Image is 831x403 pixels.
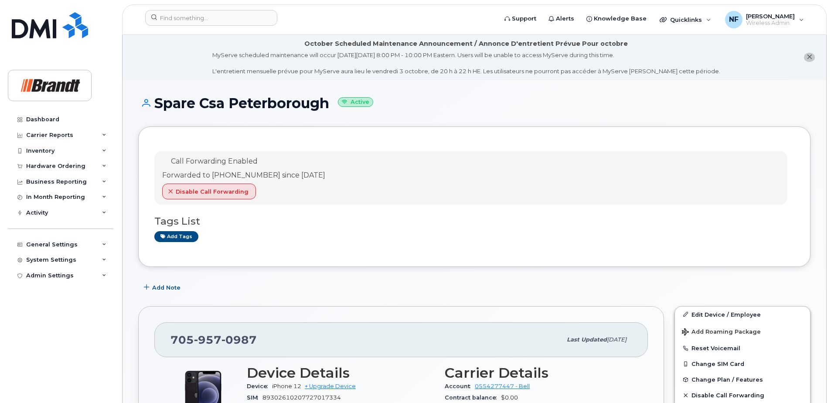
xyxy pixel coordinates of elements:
button: close notification [804,53,815,62]
h3: Tags List [154,216,794,227]
span: SIM [247,394,262,401]
span: [DATE] [607,336,627,343]
span: Contract balance [445,394,501,401]
button: Reset Voicemail [675,340,810,356]
button: Add Roaming Package [675,322,810,340]
div: Forwarded to [PHONE_NUMBER] since [DATE] [162,171,325,181]
div: October Scheduled Maintenance Announcement / Annonce D'entretient Prévue Pour octobre [304,39,628,48]
span: Call Forwarding Enabled [171,157,258,165]
h1: Spare Csa Peterborough [138,96,811,111]
a: 0554277447 - Bell [475,383,530,389]
span: Disable Call Forwarding [691,392,764,399]
a: Edit Device / Employee [675,307,810,322]
span: iPhone 12 [272,383,301,389]
span: Last updated [567,336,607,343]
span: Account [445,383,475,389]
div: MyServe scheduled maintenance will occur [DATE][DATE] 8:00 PM - 10:00 PM Eastern. Users will be u... [212,51,720,75]
span: Add Note [152,283,181,292]
span: Add Roaming Package [682,328,761,337]
span: 89302610207727017334 [262,394,341,401]
span: 957 [194,333,221,346]
span: 705 [170,333,257,346]
span: Disable Call Forwarding [176,188,249,196]
span: Change Plan / Features [691,376,763,383]
button: Add Note [138,280,188,296]
h3: Carrier Details [445,365,632,381]
button: Disable Call Forwarding [675,387,810,403]
span: $0.00 [501,394,518,401]
a: + Upgrade Device [305,383,356,389]
span: 0987 [221,333,257,346]
button: Disable Call Forwarding [162,184,256,199]
a: Add tags [154,231,198,242]
button: Change SIM Card [675,356,810,372]
h3: Device Details [247,365,434,381]
small: Active [338,97,373,107]
button: Change Plan / Features [675,372,810,387]
span: Device [247,383,272,389]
